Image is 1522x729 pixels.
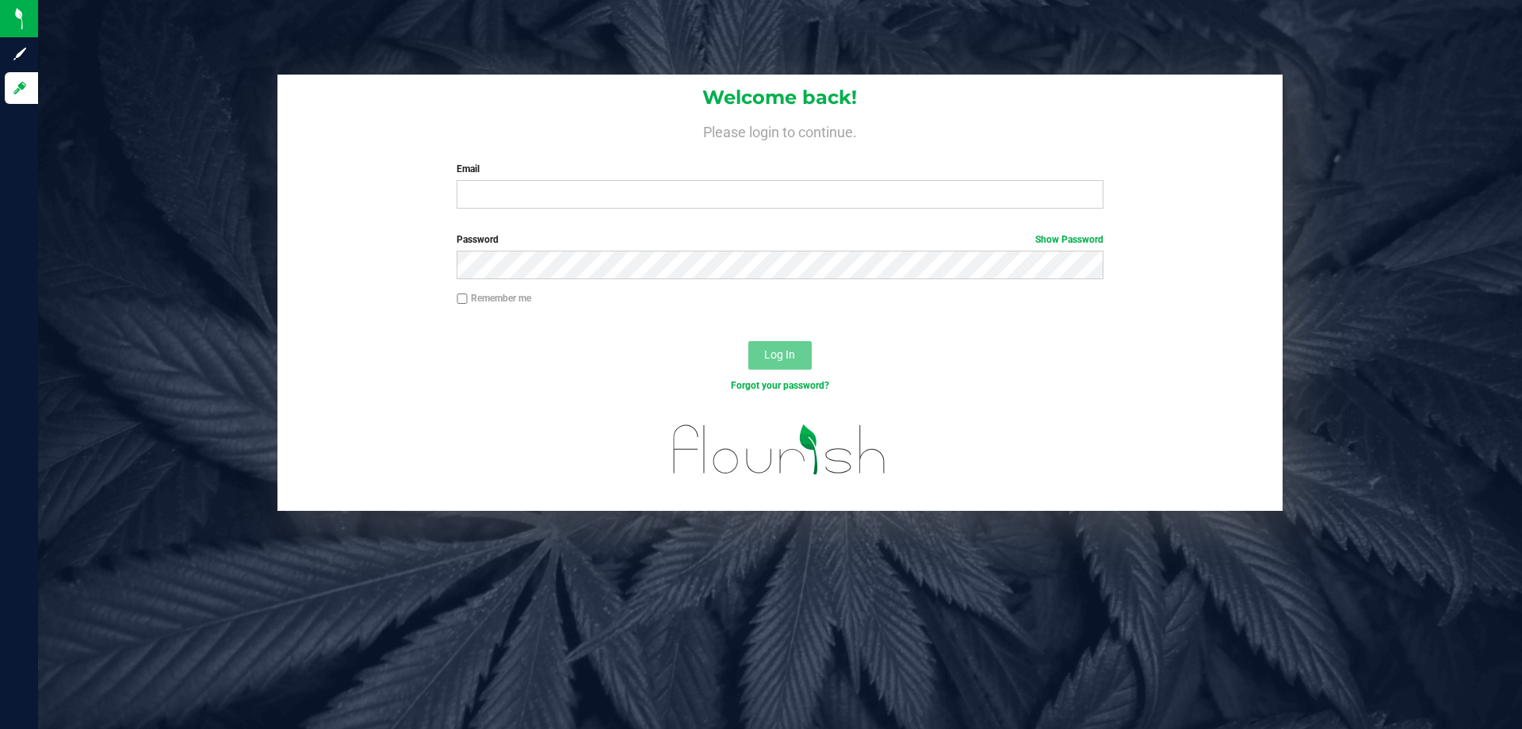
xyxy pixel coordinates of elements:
[731,380,829,391] a: Forgot your password?
[764,348,795,361] span: Log In
[748,341,812,370] button: Log In
[277,87,1283,108] h1: Welcome back!
[457,162,1103,176] label: Email
[457,234,499,245] span: Password
[457,291,531,305] label: Remember me
[277,121,1283,140] h4: Please login to continue.
[12,46,28,62] inline-svg: Sign up
[1035,234,1103,245] a: Show Password
[654,409,905,490] img: flourish_logo.svg
[457,294,468,305] input: Remember me
[12,80,28,96] inline-svg: Log in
